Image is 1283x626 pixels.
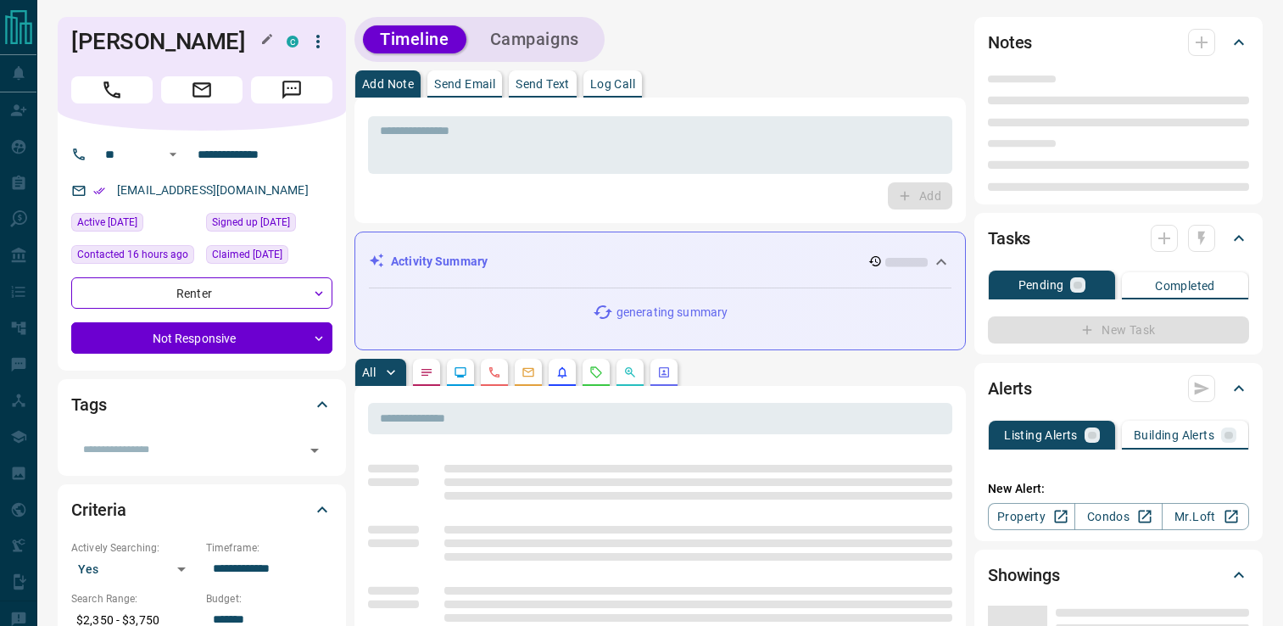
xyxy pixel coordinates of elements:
a: Property [988,503,1075,530]
a: Mr.Loft [1162,503,1249,530]
p: Activity Summary [391,253,488,271]
p: New Alert: [988,480,1249,498]
button: Open [303,439,326,462]
button: Timeline [363,25,466,53]
div: Activity Summary [369,246,951,277]
div: Not Responsive [71,322,332,354]
a: Condos [1074,503,1162,530]
h2: Tasks [988,225,1030,252]
svg: Requests [589,366,603,379]
h2: Alerts [988,375,1032,402]
p: Actively Searching: [71,540,198,556]
svg: Email Verified [93,185,105,197]
button: Campaigns [473,25,596,53]
h2: Tags [71,391,106,418]
p: Add Note [362,78,414,90]
p: Send Email [434,78,495,90]
div: Wed Apr 23 2025 [206,245,332,269]
svg: Notes [420,366,433,379]
span: Active [DATE] [77,214,137,231]
div: Notes [988,22,1249,63]
div: Criteria [71,489,332,530]
svg: Agent Actions [657,366,671,379]
div: Sun Aug 10 2025 [71,213,198,237]
p: Timeframe: [206,540,332,556]
h2: Showings [988,562,1060,589]
p: Pending [1018,279,1064,291]
p: Budget: [206,591,332,606]
p: Completed [1155,280,1215,292]
p: Send Text [516,78,570,90]
div: Tasks [988,218,1249,259]
span: Email [161,76,243,103]
a: [EMAIL_ADDRESS][DOMAIN_NAME] [117,183,309,197]
p: generating summary [616,304,728,321]
div: Tue Apr 22 2025 [206,213,332,237]
div: Renter [71,277,332,309]
div: Yes [71,556,198,583]
div: Tags [71,384,332,425]
h2: Notes [988,29,1032,56]
p: Search Range: [71,591,198,606]
span: Call [71,76,153,103]
h1: [PERSON_NAME] [71,28,261,55]
span: Signed up [DATE] [212,214,290,231]
p: Listing Alerts [1004,429,1078,441]
div: condos.ca [287,36,298,48]
button: Open [163,144,183,165]
p: Building Alerts [1134,429,1214,441]
div: Tue Aug 12 2025 [71,245,198,269]
svg: Emails [522,366,535,379]
svg: Listing Alerts [555,366,569,379]
p: All [362,366,376,378]
div: Alerts [988,368,1249,409]
h2: Criteria [71,496,126,523]
svg: Calls [488,366,501,379]
div: Showings [988,555,1249,595]
span: Message [251,76,332,103]
p: Log Call [590,78,635,90]
span: Contacted 16 hours ago [77,246,188,263]
svg: Lead Browsing Activity [454,366,467,379]
svg: Opportunities [623,366,637,379]
span: Claimed [DATE] [212,246,282,263]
